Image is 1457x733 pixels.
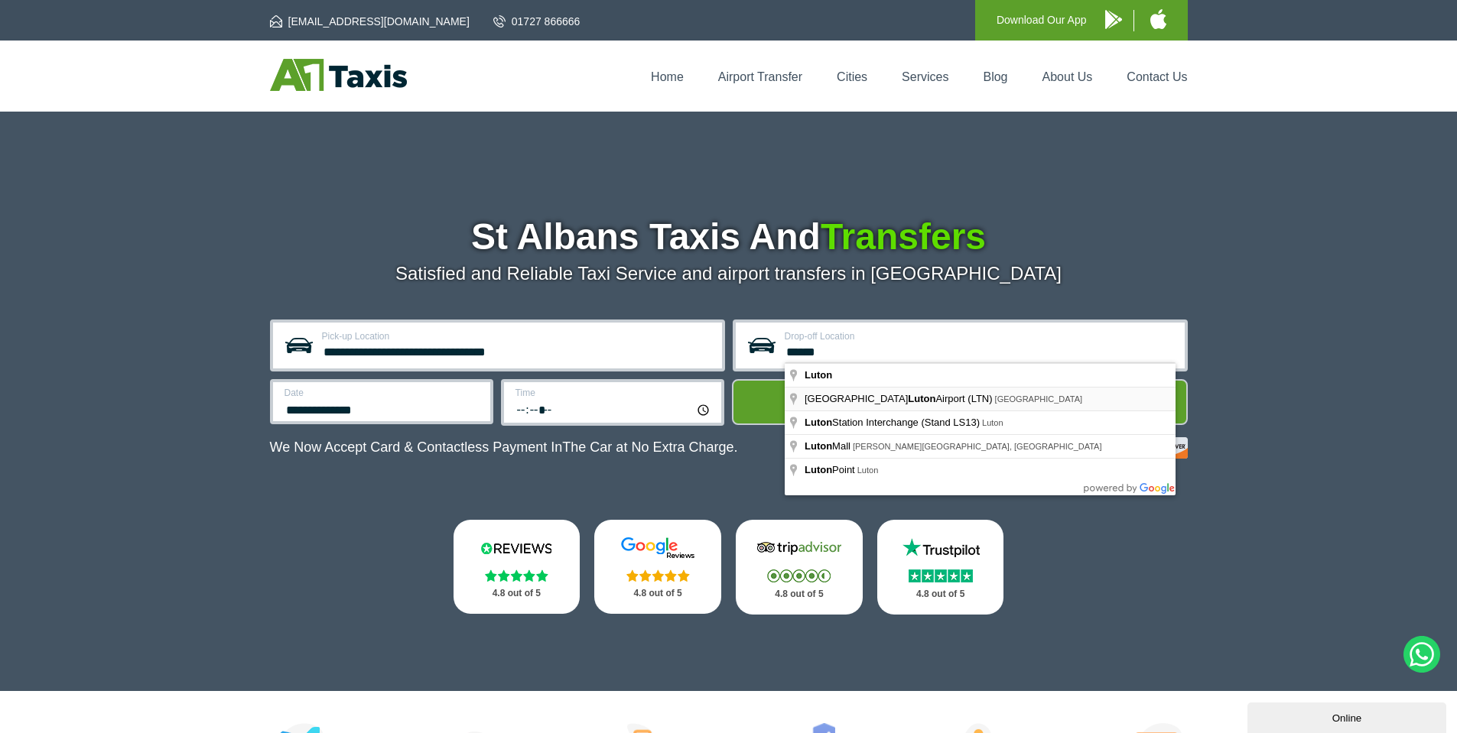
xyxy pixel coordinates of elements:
p: Satisfied and Reliable Taxi Service and airport transfers in [GEOGRAPHIC_DATA] [270,263,1188,284]
label: Pick-up Location [322,332,713,341]
span: [PERSON_NAME][GEOGRAPHIC_DATA], [GEOGRAPHIC_DATA] [853,442,1102,451]
span: Point [805,464,857,475]
span: Luton [805,417,832,428]
p: We Now Accept Card & Contactless Payment In [270,439,738,456]
iframe: chat widget [1247,699,1449,733]
a: Blog [983,70,1007,83]
a: Tripadvisor Stars 4.8 out of 5 [736,520,863,615]
label: Drop-off Location [785,332,1176,341]
p: 4.8 out of 5 [470,584,564,603]
a: Airport Transfer [718,70,802,83]
a: Trustpilot Stars 4.8 out of 5 [877,520,1004,615]
span: Transfers [821,216,986,257]
span: Luton [805,369,832,381]
a: [EMAIL_ADDRESS][DOMAIN_NAME] [270,14,470,29]
span: Luton [805,464,832,475]
span: Luton [805,440,832,452]
a: Contact Us [1127,70,1187,83]
p: Download Our App [997,11,1087,30]
img: Tripadvisor [753,537,845,559]
img: Trustpilot [895,537,987,559]
img: A1 Taxis Android App [1105,10,1122,29]
span: The Car at No Extra Charge. [562,439,737,455]
img: Stars [626,569,690,582]
p: 4.8 out of 5 [894,585,987,604]
label: Date [285,388,481,397]
button: Get Quote [732,379,1188,425]
img: A1 Taxis iPhone App [1150,9,1166,29]
img: Stars [767,569,831,582]
img: A1 Taxis St Albans LTD [270,59,407,91]
span: [GEOGRAPHIC_DATA] [995,394,1083,404]
a: Services [902,70,948,83]
span: [GEOGRAPHIC_DATA] Airport (LTN) [805,393,995,404]
span: Mall [805,440,853,452]
a: Cities [837,70,867,83]
img: Stars [909,569,973,582]
label: Time [515,388,712,397]
p: 4.8 out of 5 [611,584,704,603]
p: 4.8 out of 5 [753,585,846,604]
img: Google [612,537,704,559]
span: Luton [908,393,935,404]
img: Reviews.io [470,537,562,559]
a: About Us [1042,70,1093,83]
h1: St Albans Taxis And [270,219,1188,255]
a: Home [651,70,684,83]
span: Luton [857,465,879,475]
span: Luton [982,418,1003,427]
img: Stars [485,569,548,582]
a: 01727 866666 [493,14,581,29]
a: Reviews.io Stars 4.8 out of 5 [454,520,581,614]
a: Google Stars 4.8 out of 5 [594,520,721,614]
span: Station Interchange (Stand LS13) [805,417,982,428]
